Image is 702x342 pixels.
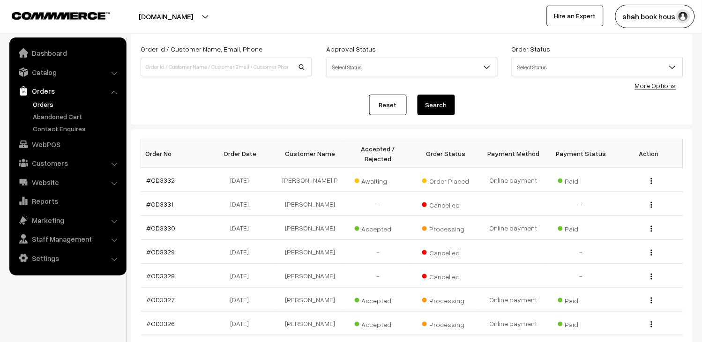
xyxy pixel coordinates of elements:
[651,321,652,327] img: Menu
[147,200,174,208] a: #OD3331
[276,312,344,335] td: [PERSON_NAME]
[344,240,412,264] td: -
[355,174,402,186] span: Awaiting
[147,272,175,280] a: #OD3328
[344,264,412,288] td: -
[209,192,276,216] td: [DATE]
[12,250,123,267] a: Settings
[12,136,123,153] a: WebPOS
[30,99,123,109] a: Orders
[547,139,615,168] th: Payment Status
[676,9,690,23] img: user
[12,193,123,209] a: Reports
[326,44,376,54] label: Approval Status
[12,174,123,191] a: Website
[209,288,276,312] td: [DATE]
[512,44,551,54] label: Order Status
[355,317,402,329] span: Accepted
[276,168,344,192] td: [PERSON_NAME] P
[12,12,110,19] img: COMMMERCE
[209,312,276,335] td: [DATE]
[615,5,695,28] button: shah book hous…
[12,82,123,99] a: Orders
[355,222,402,234] span: Accepted
[327,59,497,75] span: Select Status
[547,192,615,216] td: -
[558,174,605,186] span: Paid
[480,288,548,312] td: Online payment
[147,224,176,232] a: #OD3330
[12,64,123,81] a: Catalog
[30,124,123,134] a: Contact Enquires
[12,45,123,61] a: Dashboard
[209,139,276,168] th: Order Date
[369,95,407,115] a: Reset
[422,269,469,282] span: Cancelled
[651,178,652,184] img: Menu
[422,198,469,210] span: Cancelled
[209,168,276,192] td: [DATE]
[147,296,175,304] a: #OD3327
[147,176,175,184] a: #OD3332
[651,297,652,304] img: Menu
[480,139,548,168] th: Payment Method
[276,192,344,216] td: [PERSON_NAME]
[651,274,652,280] img: Menu
[344,192,412,216] td: -
[147,320,175,327] a: #OD3326
[209,264,276,288] td: [DATE]
[12,9,94,21] a: COMMMERCE
[418,95,455,115] button: Search
[12,212,123,229] a: Marketing
[422,293,469,305] span: Processing
[141,58,312,76] input: Order Id / Customer Name / Customer Email / Customer Phone
[276,139,344,168] th: Customer Name
[326,58,498,76] span: Select Status
[422,317,469,329] span: Processing
[141,44,262,54] label: Order Id / Customer Name, Email, Phone
[651,226,652,232] img: Menu
[209,216,276,240] td: [DATE]
[422,222,469,234] span: Processing
[12,230,123,247] a: Staff Management
[558,317,605,329] span: Paid
[615,139,683,168] th: Action
[547,264,615,288] td: -
[651,250,652,256] img: Menu
[209,240,276,264] td: [DATE]
[651,202,652,208] img: Menu
[276,288,344,312] td: [PERSON_NAME]
[12,155,123,171] a: Customers
[512,58,683,76] span: Select Status
[106,5,226,28] button: [DOMAIN_NAME]
[344,139,412,168] th: Accepted / Rejected
[547,6,604,26] a: Hire an Expert
[276,216,344,240] td: [PERSON_NAME]
[480,312,548,335] td: Online payment
[30,112,123,121] a: Abandoned Cart
[480,216,548,240] td: Online payment
[635,82,676,89] a: More Options
[141,139,209,168] th: Order No
[412,139,480,168] th: Order Status
[276,240,344,264] td: [PERSON_NAME]
[422,245,469,258] span: Cancelled
[276,264,344,288] td: [PERSON_NAME]
[422,174,469,186] span: Order Placed
[147,248,175,256] a: #OD3329
[355,293,402,305] span: Accepted
[558,222,605,234] span: Paid
[558,293,605,305] span: Paid
[480,168,548,192] td: Online payment
[512,59,683,75] span: Select Status
[547,240,615,264] td: -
